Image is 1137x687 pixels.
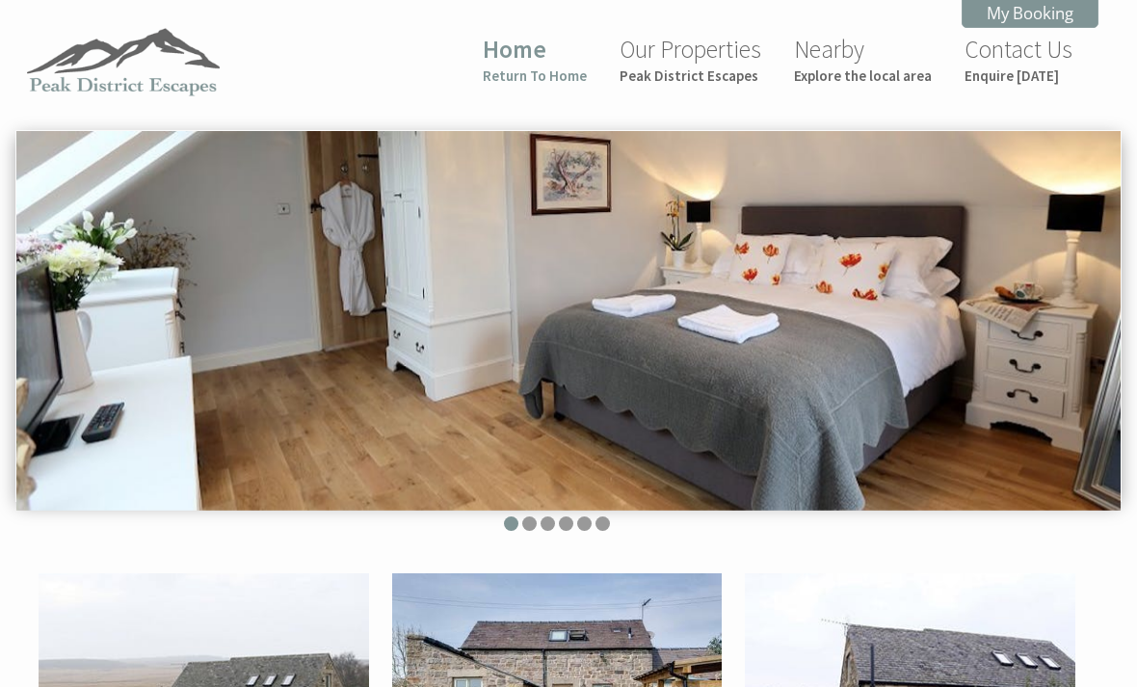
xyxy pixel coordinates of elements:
[965,34,1072,85] a: Contact UsEnquire [DATE]
[620,66,761,85] small: Peak District Escapes
[483,66,587,85] small: Return To Home
[483,34,587,85] a: HomeReturn To Home
[620,34,761,85] a: Our PropertiesPeak District Escapes
[794,34,932,85] a: NearbyExplore the local area
[965,66,1072,85] small: Enquire [DATE]
[794,66,932,85] small: Explore the local area
[27,26,220,97] img: Peak District Escapes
